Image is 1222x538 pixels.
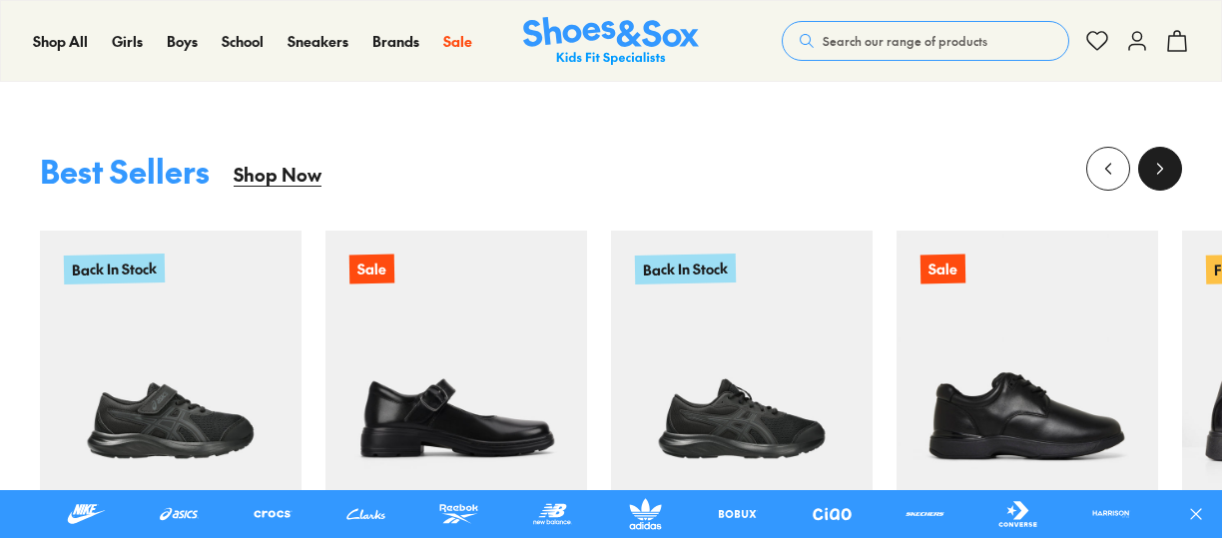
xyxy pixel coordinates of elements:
[33,31,88,52] a: Shop All
[523,17,699,66] a: Shoes & Sox
[635,254,736,284] p: Back In Stock
[64,254,165,284] p: Back In Stock
[823,32,987,50] span: Search our range of products
[288,31,348,52] a: Sneakers
[40,155,210,187] div: Best Sellers
[349,255,394,284] p: Sale
[443,31,472,51] span: Sale
[167,31,198,51] span: Boys
[112,31,143,51] span: Girls
[112,31,143,52] a: Girls
[40,231,302,492] a: Back In Stock
[372,31,419,52] a: Brands
[782,21,1069,61] button: Search our range of products
[920,255,965,284] p: Sale
[222,31,264,52] a: School
[234,147,321,203] a: Shop Now
[167,31,198,52] a: Boys
[523,17,699,66] img: SNS_Logo_Responsive.svg
[33,31,88,51] span: Shop All
[372,31,419,51] span: Brands
[222,31,264,51] span: School
[288,31,348,51] span: Sneakers
[443,31,472,52] a: Sale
